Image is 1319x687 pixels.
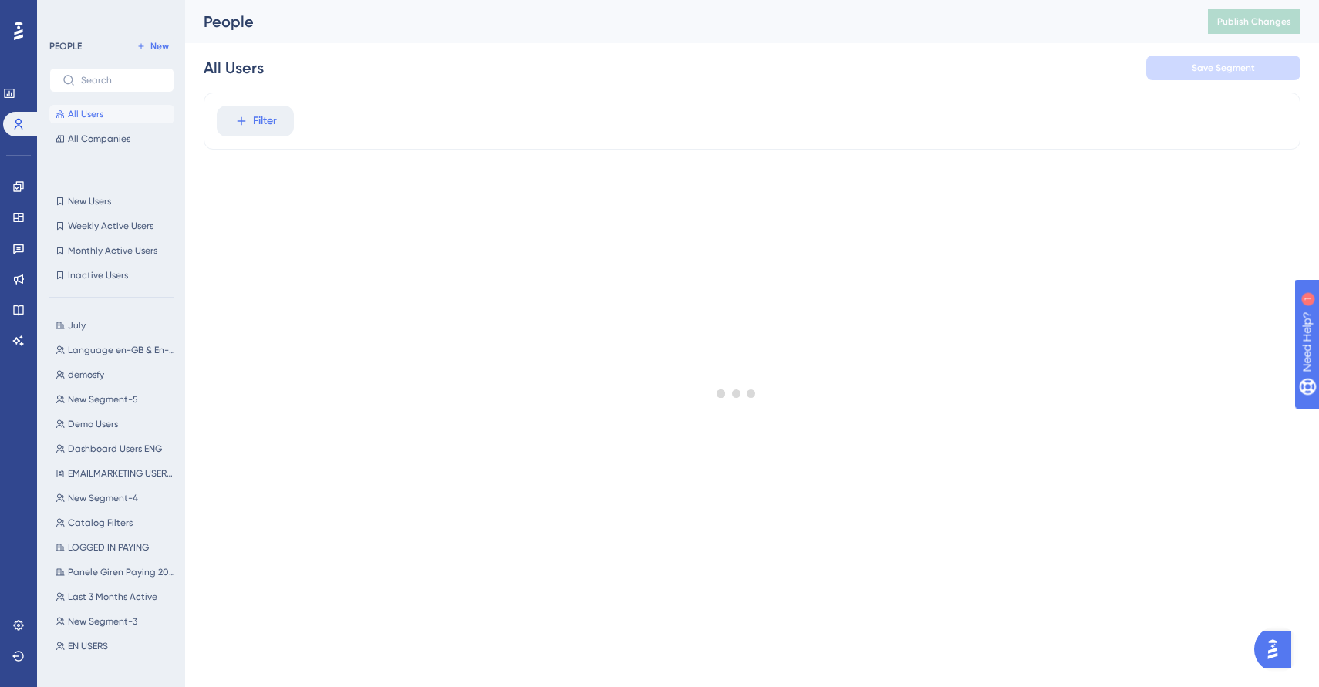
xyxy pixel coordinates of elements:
span: Catalog Filters [68,517,133,529]
span: Demo Users [68,418,118,430]
button: All Users [49,105,174,123]
div: 1 [107,8,112,20]
span: New Segment-5 [68,393,138,406]
button: Dashboard Users ENG [49,439,184,458]
button: EN USERS [49,637,184,655]
span: Publish Changes [1217,15,1291,28]
span: July [68,319,86,332]
span: Weekly Active Users [68,220,153,232]
span: All Companies [68,133,130,145]
span: Monthly Active Users [68,244,157,257]
span: Language en-GB & En-US [68,344,177,356]
span: Panele Giren Paying 2025 [68,566,177,578]
div: PEOPLE [49,40,82,52]
div: All Users [204,57,264,79]
button: Demo Users [49,415,184,433]
span: LOGGED IN PAYING [68,541,149,554]
button: Publish Changes [1208,9,1300,34]
span: All Users [68,108,103,120]
button: Catalog Filters [49,514,184,532]
span: Dashboard Users ENG [68,443,162,455]
span: Need Help? [36,4,96,22]
button: New Segment-3 [49,612,184,631]
button: New Segment-5 [49,390,184,409]
span: Save Segment [1192,62,1255,74]
button: Language en-GB & En-US [49,341,184,359]
span: Last 3 Months Active [68,591,157,603]
button: Monthly Active Users [49,241,174,260]
span: New [150,40,169,52]
button: Inactive Users [49,266,174,285]
button: EMAILMARKETING USERSAPRIL25 [49,464,184,483]
button: Panele Giren Paying 2025 [49,563,184,581]
button: LOGGED IN PAYING [49,538,184,557]
span: EMAILMARKETING USERSAPRIL25 [68,467,177,480]
span: demosfy [68,369,104,381]
span: New Segment-4 [68,492,138,504]
button: demosfy [49,365,184,384]
div: People [204,11,1169,32]
span: New Segment-3 [68,615,137,628]
button: Weekly Active Users [49,217,174,235]
button: July [49,316,184,335]
button: New [131,37,174,56]
button: New Segment-4 [49,489,184,507]
span: New Users [68,195,111,207]
input: Search [81,75,161,86]
button: Last 3 Months Active [49,588,184,606]
button: Save Segment [1146,56,1300,80]
button: New Users [49,192,174,210]
span: EN USERS [68,640,108,652]
span: Inactive Users [68,269,128,281]
button: All Companies [49,130,174,148]
iframe: UserGuiding AI Assistant Launcher [1254,626,1300,672]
